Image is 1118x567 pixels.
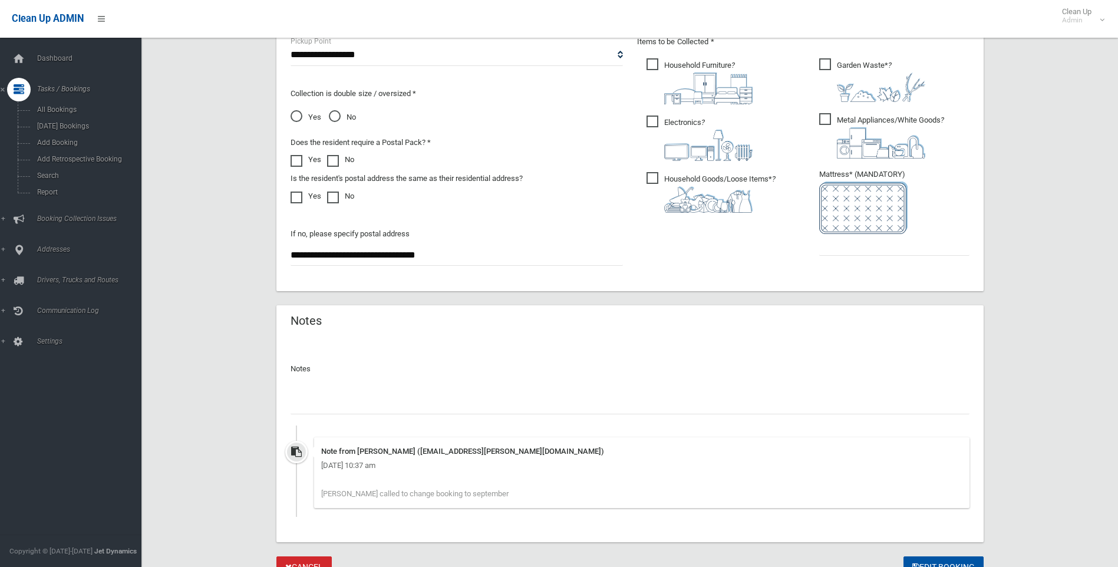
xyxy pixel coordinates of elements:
span: Addresses [34,245,150,253]
i: ? [837,116,944,159]
label: No [327,189,354,203]
span: Household Goods/Loose Items* [647,172,776,213]
span: Metal Appliances/White Goods [819,113,944,159]
span: Tasks / Bookings [34,85,150,93]
label: Is the resident's postal address the same as their residential address? [291,172,523,186]
label: Does the resident require a Postal Pack? * [291,136,431,150]
label: Yes [291,189,321,203]
span: Household Furniture [647,58,753,104]
img: 4fd8a5c772b2c999c83690221e5242e0.png [837,72,925,102]
span: Clean Up [1056,7,1103,25]
small: Admin [1062,16,1091,25]
span: Booking Collection Issues [34,215,150,223]
span: Dashboard [34,54,150,62]
strong: Jet Dynamics [94,547,137,555]
i: ? [664,174,776,213]
span: Copyright © [DATE]-[DATE] [9,547,93,555]
span: Drivers, Trucks and Routes [34,276,150,284]
header: Notes [276,309,336,332]
i: ? [664,61,753,104]
span: Settings [34,337,150,345]
img: aa9efdbe659d29b613fca23ba79d85cb.png [664,72,753,104]
i: ? [664,118,753,161]
span: Yes [291,110,321,124]
span: [DATE] Bookings [34,122,140,130]
span: No [329,110,356,124]
span: Electronics [647,116,753,161]
span: Search [34,172,140,180]
div: [DATE] 10:37 am [321,459,962,473]
img: e7408bece873d2c1783593a074e5cb2f.png [819,182,908,234]
span: Communication Log [34,306,150,315]
label: If no, please specify postal address [291,227,410,241]
img: b13cc3517677393f34c0a387616ef184.png [664,186,753,213]
div: Note from [PERSON_NAME] ([EMAIL_ADDRESS][PERSON_NAME][DOMAIN_NAME]) [321,444,962,459]
label: No [327,153,354,167]
span: Clean Up ADMIN [12,13,84,24]
span: Add Booking [34,139,140,147]
img: 36c1b0289cb1767239cdd3de9e694f19.png [837,127,925,159]
span: Report [34,188,140,196]
label: Yes [291,153,321,167]
i: ? [837,61,925,102]
span: [PERSON_NAME] called to change booking to september [321,489,509,498]
p: Collection is double size / oversized * [291,87,623,101]
span: All Bookings [34,106,140,114]
span: Mattress* (MANDATORY) [819,170,969,234]
p: Notes [291,362,969,376]
span: Add Retrospective Booking [34,155,140,163]
p: Items to be Collected * [637,35,969,49]
img: 394712a680b73dbc3d2a6a3a7ffe5a07.png [664,130,753,161]
span: Garden Waste* [819,58,925,102]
